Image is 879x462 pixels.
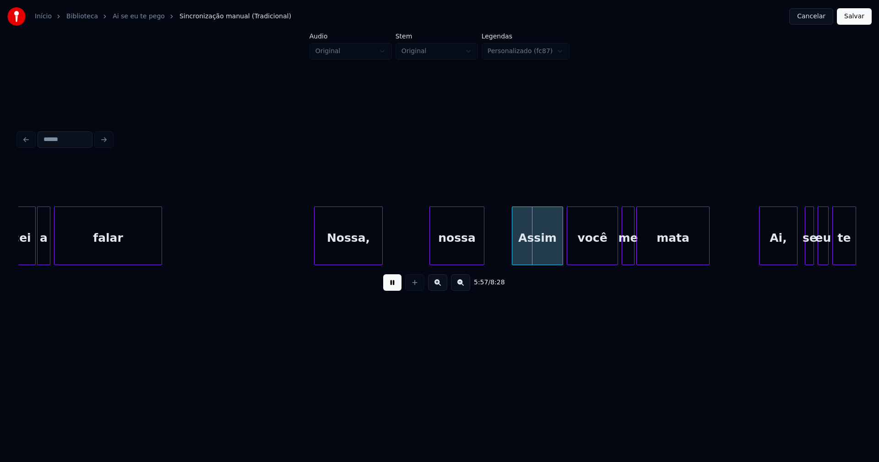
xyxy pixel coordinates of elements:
[35,12,291,21] nav: breadcrumb
[837,8,872,25] button: Salvar
[7,7,26,26] img: youka
[482,33,570,39] label: Legendas
[113,12,165,21] a: Ai se eu te pego
[179,12,291,21] span: Sincronização manual (Tradicional)
[490,278,505,287] span: 8:28
[474,278,496,287] div: /
[396,33,478,39] label: Stem
[35,12,52,21] a: Início
[66,12,98,21] a: Biblioteca
[474,278,488,287] span: 5:57
[789,8,833,25] button: Cancelar
[309,33,392,39] label: Áudio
